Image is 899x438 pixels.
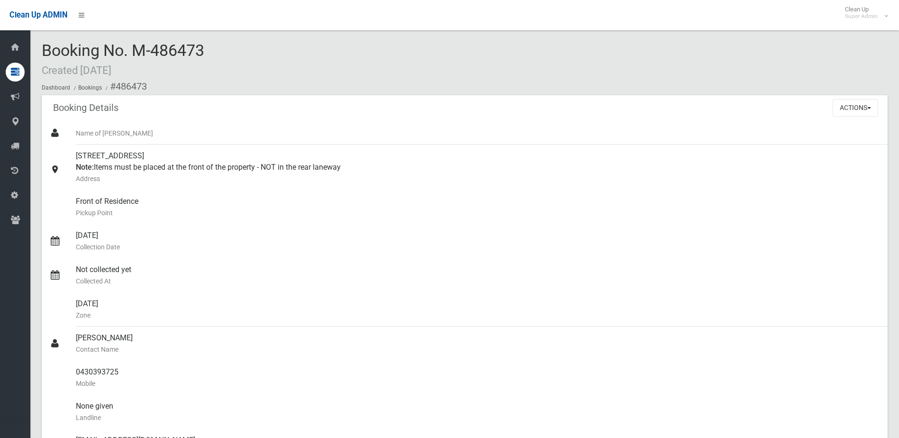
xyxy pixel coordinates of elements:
[103,78,147,95] li: #486473
[833,99,878,117] button: Actions
[76,207,880,219] small: Pickup Point
[76,292,880,327] div: [DATE]
[76,327,880,361] div: [PERSON_NAME]
[76,378,880,389] small: Mobile
[845,13,878,20] small: Super Admin
[9,10,67,19] span: Clean Up ADMIN
[76,344,880,355] small: Contact Name
[42,99,130,117] header: Booking Details
[78,84,102,91] a: Bookings
[76,412,880,423] small: Landline
[76,275,880,287] small: Collected At
[76,224,880,258] div: [DATE]
[76,310,880,321] small: Zone
[76,173,880,184] small: Address
[76,163,94,172] strong: Note:
[76,395,880,429] div: None given
[42,84,70,91] a: Dashboard
[76,145,880,190] div: [STREET_ADDRESS] Items must be placed at the front of the property - NOT in the rear laneway
[76,241,880,253] small: Collection Date
[76,361,880,395] div: 0430393725
[42,41,204,78] span: Booking No. M-486473
[42,64,111,76] small: Created [DATE]
[76,128,880,139] small: Name of [PERSON_NAME]
[76,258,880,292] div: Not collected yet
[840,6,887,20] span: Clean Up
[76,190,880,224] div: Front of Residence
